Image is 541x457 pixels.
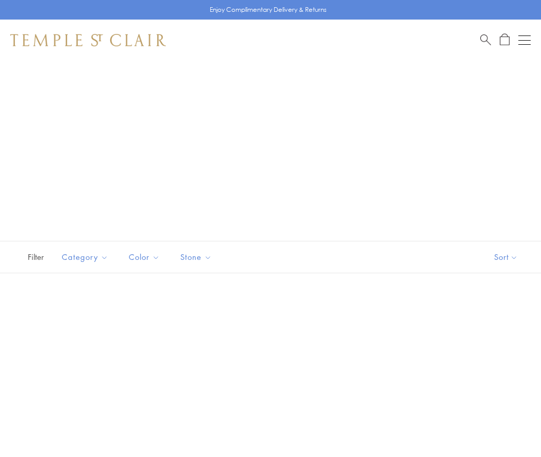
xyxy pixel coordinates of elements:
[10,34,166,46] img: Temple St. Clair
[173,245,219,269] button: Stone
[210,5,327,15] p: Enjoy Complimentary Delivery & Returns
[54,245,116,269] button: Category
[175,251,219,263] span: Stone
[471,241,541,273] button: Show sort by
[124,251,167,263] span: Color
[480,33,491,46] a: Search
[57,251,116,263] span: Category
[518,34,531,46] button: Open navigation
[121,245,167,269] button: Color
[500,33,510,46] a: Open Shopping Bag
